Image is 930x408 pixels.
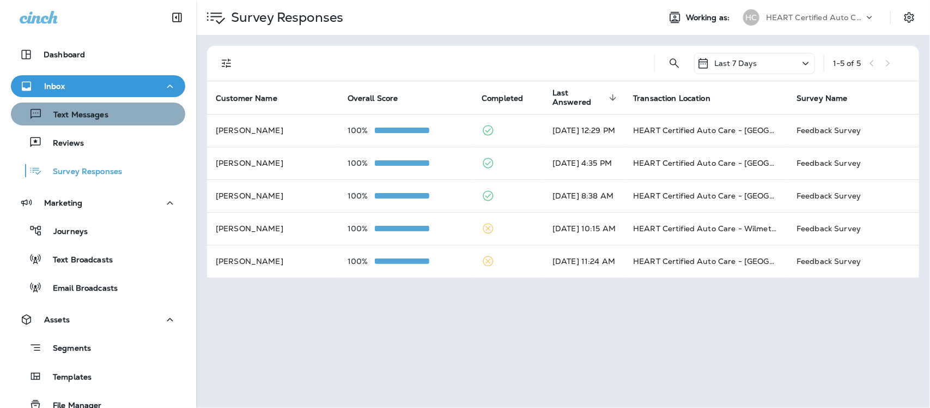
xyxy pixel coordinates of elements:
span: Customer Name [216,94,277,103]
td: [DATE] 4:35 PM [544,147,624,179]
p: Survey Responses [42,167,122,177]
span: Last Answered [552,88,606,107]
p: Segments [42,344,91,355]
p: Last 7 Days [714,59,757,68]
p: Journeys [42,227,88,237]
button: Survey Responses [11,159,185,182]
td: HEART Certified Auto Care - [GEOGRAPHIC_DATA] [624,147,788,179]
button: Collapse Sidebar [162,7,192,28]
p: Survey Responses [227,9,343,26]
td: HEART Certified Auto Care - [GEOGRAPHIC_DATA] [624,114,788,147]
p: 100% [348,159,375,167]
p: Email Broadcasts [42,284,118,294]
span: Overall Score [348,94,398,103]
span: Transaction Location [633,93,725,103]
span: Transaction Location [633,94,710,103]
td: HEART Certified Auto Care - [GEOGRAPHIC_DATA] [624,245,788,278]
button: Filters [216,52,238,74]
p: Dashboard [44,50,85,59]
td: Feedback Survey [788,179,919,212]
p: 100% [348,191,375,200]
p: Marketing [44,199,82,207]
p: Text Broadcasts [42,255,113,266]
td: [PERSON_NAME] [207,179,339,212]
button: Text Broadcasts [11,248,185,271]
button: Inbox [11,75,185,97]
p: Reviews [42,139,84,149]
td: Feedback Survey [788,245,919,278]
p: Inbox [44,82,65,91]
td: Feedback Survey [788,147,919,179]
button: Settings [899,8,919,27]
span: Overall Score [348,93,412,103]
p: 100% [348,126,375,135]
td: Feedback Survey [788,114,919,147]
button: Search Survey Responses [664,52,685,74]
p: Assets [44,315,70,324]
td: [DATE] 12:29 PM [544,114,624,147]
button: Dashboard [11,44,185,65]
td: [DATE] 8:38 AM [544,179,624,212]
p: HEART Certified Auto Care [766,13,864,22]
span: Survey Name [797,94,848,103]
td: [PERSON_NAME] [207,147,339,179]
td: [PERSON_NAME] [207,212,339,245]
p: 100% [348,224,375,233]
button: Segments [11,336,185,359]
span: Completed [482,93,537,103]
p: 100% [348,257,375,266]
button: Email Broadcasts [11,276,185,299]
button: Templates [11,365,185,388]
span: Working as: [686,13,732,22]
button: Marketing [11,192,185,214]
td: [DATE] 10:15 AM [544,212,624,245]
td: [PERSON_NAME] [207,245,339,278]
td: Feedback Survey [788,212,919,245]
button: Assets [11,309,185,331]
div: HC [743,9,759,26]
td: HEART Certified Auto Care - Wilmette [624,212,788,245]
td: [PERSON_NAME] [207,114,339,147]
p: Templates [42,373,92,383]
button: Text Messages [11,103,185,125]
span: Customer Name [216,93,291,103]
p: Text Messages [42,110,108,121]
button: Reviews [11,131,185,154]
td: [DATE] 11:24 AM [544,245,624,278]
button: Journeys [11,219,185,242]
span: Survey Name [797,93,862,103]
span: Completed [482,94,523,103]
div: 1 - 5 of 5 [833,59,861,68]
span: Last Answered [552,88,620,107]
td: HEART Certified Auto Care - [GEOGRAPHIC_DATA] [624,179,788,212]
